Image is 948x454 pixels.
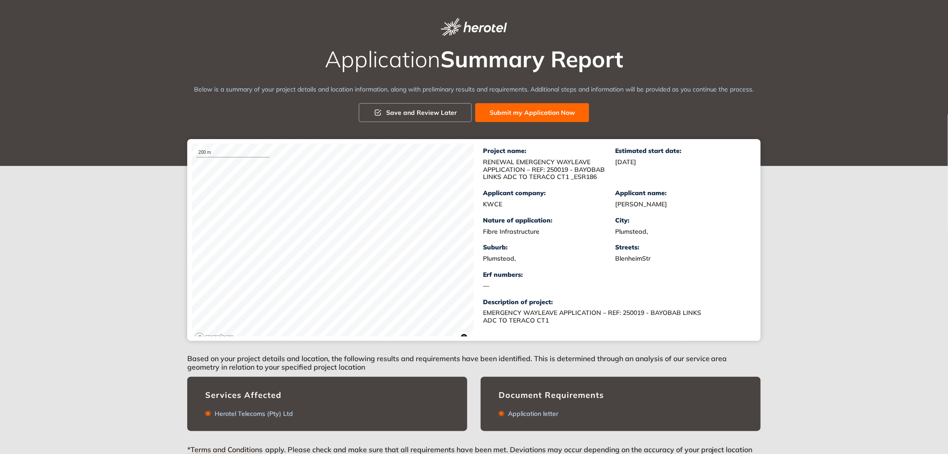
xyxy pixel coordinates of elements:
div: KWCE [483,201,615,208]
div: 200 m [196,148,270,157]
div: Streets: [615,244,747,251]
div: RENEWAL EMERGENCY WAYLEAVE APPLICATION – REF: 250019 - BAYOBAB LINKS ADC TO TERACO CT1 _ESR186 [483,158,615,181]
div: City: [615,217,747,224]
div: Description of project: [483,298,747,306]
div: Based on your project details and location, the following results and requirements have been iden... [187,341,761,377]
div: Document Requirements [499,390,743,400]
div: Erf numbers: [483,271,615,279]
div: Fibre Infrastructure [483,228,615,236]
div: Plumstead, [483,255,615,262]
button: Submit my Application Now [475,103,589,122]
div: Application letter [504,410,558,418]
div: Services Affected [205,390,449,400]
h2: Application [187,47,761,71]
img: logo [441,18,507,36]
div: [DATE] [615,158,747,166]
div: BlenheimStr [615,255,747,262]
div: Project name: [483,147,615,155]
div: Estimated start date: [615,147,747,155]
canvas: Map [192,144,474,345]
div: Applicant name: [615,189,747,197]
div: EMERGENCY WAYLEAVE APPLICATION – REF: 250019 - BAYOBAB LINKS ADC TO TERACO CT1 [483,309,707,324]
div: Nature of application: [483,217,615,224]
span: Submit my Application Now [490,108,575,118]
div: Applicant company: [483,189,615,197]
span: Summary Report [440,45,623,73]
span: Save and Review Later [386,108,457,118]
div: Below is a summary of your project details and location information, along with preliminary resul... [187,85,761,94]
div: Herotel Telecoms (Pty) Ltd [211,410,293,418]
div: Suburb: [483,244,615,251]
a: Mapbox logo [194,332,234,343]
div: — [483,282,615,290]
button: Save and Review Later [359,103,472,122]
div: [PERSON_NAME] [615,201,747,208]
span: Toggle attribution [461,332,467,342]
div: Plumstead, [615,228,747,236]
